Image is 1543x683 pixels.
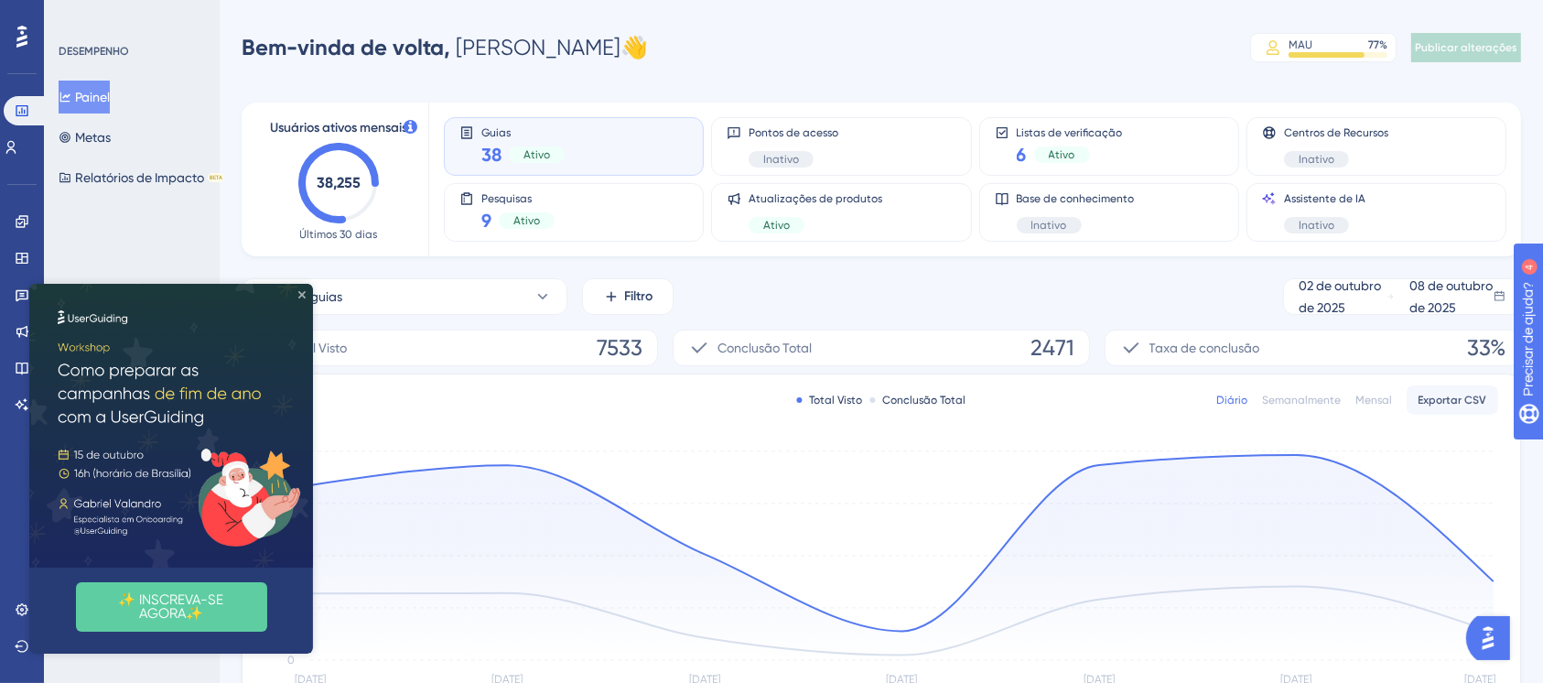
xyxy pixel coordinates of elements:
[1149,341,1260,355] font: Taxa de conclusão
[625,288,653,304] font: Filtro
[75,170,204,185] font: Relatórios de Impacto
[523,148,550,161] font: Ativo
[513,214,540,227] font: Ativo
[59,161,224,194] button: Relatórios de ImpactoBETA
[1284,192,1365,205] font: Assistente de IA
[1262,394,1341,407] font: Semanalmente
[1299,153,1334,166] font: Inativo
[242,278,567,315] button: Todos os guias
[317,174,361,191] text: 38,255
[1466,611,1521,666] iframe: Iniciador do Assistente de IA do UserGuiding
[75,130,111,145] font: Metas
[1467,335,1505,361] font: 33%
[75,90,110,104] font: Painel
[1017,144,1027,166] font: 6
[1284,126,1388,139] font: Centros de Recursos
[481,126,511,139] font: Guias
[620,35,648,60] font: 👋
[286,341,347,355] font: Total Visto
[269,7,276,15] div: Fechar visualização
[1030,335,1074,361] font: 2471
[43,8,157,22] font: Precisar de ajuda?
[883,394,966,407] font: Conclusão Total
[210,174,222,180] font: BETA
[1368,38,1379,51] font: 77
[1407,385,1498,415] button: Exportar CSV
[582,278,674,315] button: Filtro
[1379,38,1387,51] font: %
[763,219,790,232] font: Ativo
[242,34,450,60] font: Bem-vinda de volta,
[1289,38,1312,51] font: MAU
[749,192,882,205] font: Atualizações de produtos
[287,654,295,667] tspan: 0
[481,210,491,232] font: 9
[170,11,176,21] font: 4
[763,153,799,166] font: Inativo
[810,394,863,407] font: Total Visto
[1355,394,1392,407] font: Mensal
[718,341,812,355] font: Conclusão Total
[59,121,111,154] button: Metas
[300,228,378,241] font: Últimos 30 dias
[1299,278,1381,315] font: 02 de outubro de 2025
[1415,41,1517,54] font: Publicar alterações
[456,35,620,60] font: [PERSON_NAME]
[481,144,502,166] font: 38
[1409,278,1493,315] font: 08 de outubro de 2025
[270,120,407,136] font: Usuários ativos mensais
[1031,219,1067,232] font: Inativo
[1049,148,1075,161] font: Ativo
[1017,126,1123,139] font: Listas de verificação
[59,81,110,114] button: Painel
[59,45,129,58] font: DESEMPENHO
[481,192,532,205] font: Pesquisas
[1411,33,1521,62] button: Publicar alterações
[1017,192,1135,205] font: Base de conhecimento
[90,308,199,338] font: ✨ INSCREVA-SE AGORA✨
[1419,394,1487,407] font: Exportar CSV
[1216,394,1247,407] font: Diário
[1299,219,1334,232] font: Inativo
[597,335,642,361] font: 7533
[749,126,838,139] font: Pontos de acesso
[47,298,238,348] button: ✨ INSCREVA-SE AGORA✨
